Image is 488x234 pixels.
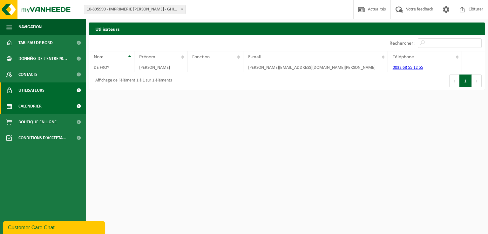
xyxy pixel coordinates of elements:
[393,65,423,70] a: 0032 68 55 12 55
[18,82,44,98] span: Utilisateurs
[192,55,210,60] span: Fonction
[92,75,172,87] div: Affichage de l'élément 1 à 1 sur 1 éléments
[89,63,134,72] td: DE FROY
[134,63,187,72] td: [PERSON_NAME]
[94,55,104,60] span: Nom
[393,55,414,60] span: Téléphone
[449,75,459,87] button: Previous
[472,75,482,87] button: Next
[18,114,57,130] span: Boutique en ligne
[459,75,472,87] button: 1
[390,41,415,46] label: Rechercher:
[89,23,485,35] h2: Utilisateurs
[139,55,155,60] span: Prénom
[18,51,67,67] span: Données de l'entrepr...
[18,35,53,51] span: Tableau de bord
[3,220,106,234] iframe: chat widget
[248,55,261,60] span: E-mail
[243,63,388,72] td: [PERSON_NAME][EMAIL_ADDRESS][DOMAIN_NAME][PERSON_NAME]
[84,5,185,14] span: 10-895990 - IMPRIMERIE MUSCH - GHISLENGHIEN
[18,98,42,114] span: Calendrier
[18,19,42,35] span: Navigation
[18,67,37,82] span: Contacts
[84,5,186,14] span: 10-895990 - IMPRIMERIE MUSCH - GHISLENGHIEN
[18,130,66,146] span: Conditions d'accepta...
